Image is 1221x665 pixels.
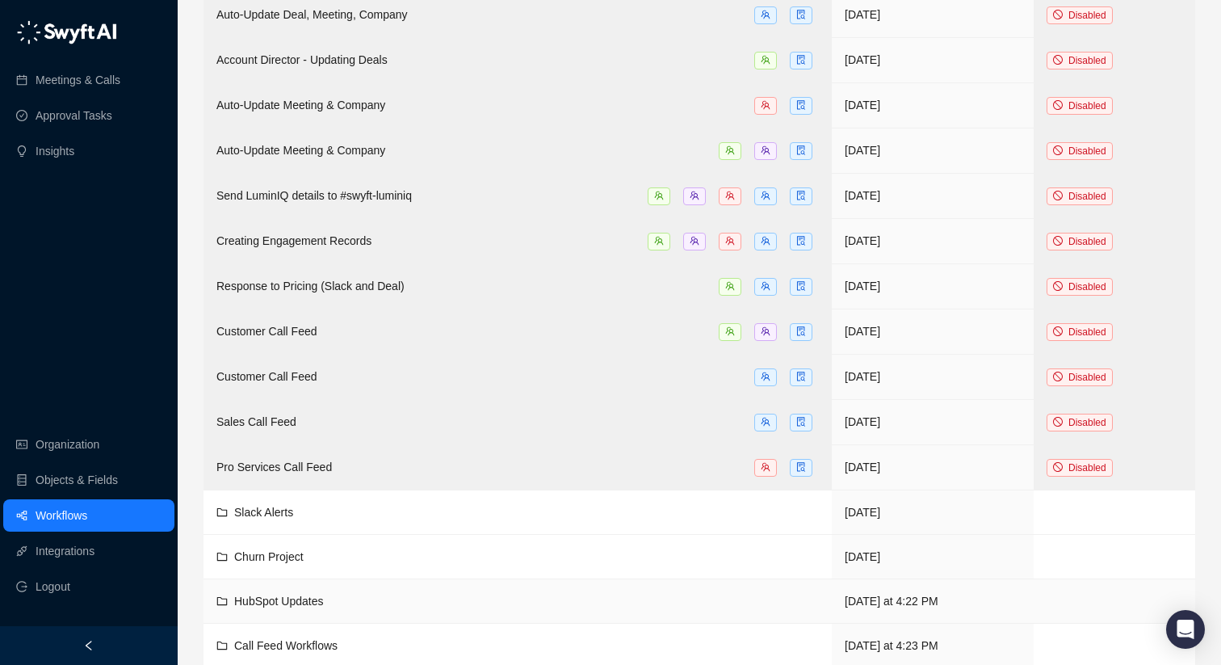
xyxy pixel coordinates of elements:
td: [DATE] [832,38,1034,83]
span: team [761,372,770,381]
span: team [761,417,770,427]
span: file-search [796,10,806,19]
span: stop [1053,236,1063,246]
span: Disabled [1068,462,1106,473]
td: [DATE] [832,400,1034,445]
span: stop [1053,145,1063,155]
span: Call Feed Workflows [234,639,338,652]
span: team [654,191,664,200]
span: team [761,100,770,110]
td: [DATE] [832,264,1034,309]
span: team [761,55,770,65]
a: Integrations [36,535,94,567]
span: Logout [36,570,70,603]
span: folder [216,551,228,562]
span: Disabled [1068,281,1106,293]
a: Approval Tasks [36,99,112,132]
td: [DATE] [832,83,1034,128]
span: Response to Pricing (Slack and Deal) [216,280,405,293]
span: stop [1053,191,1063,200]
span: HubSpot Updates [234,595,324,608]
span: stop [1053,417,1063,427]
span: Auto-Update Meeting & Company [216,144,385,157]
span: team [725,281,735,291]
span: stop [1053,281,1063,291]
span: file-search [796,281,806,291]
td: [DATE] [832,309,1034,355]
td: [DATE] [832,219,1034,264]
span: Disabled [1068,55,1106,66]
span: Disabled [1068,145,1106,157]
span: file-search [796,462,806,472]
img: logo-05li4sbe.png [16,20,117,44]
span: stop [1053,462,1063,472]
td: [DATE] [832,535,1034,579]
div: Open Intercom Messenger [1166,610,1205,649]
span: Disabled [1068,191,1106,202]
td: [DATE] at 4:22 PM [832,579,1034,624]
td: [DATE] [832,355,1034,400]
span: file-search [796,236,806,246]
span: Customer Call Feed [216,370,317,383]
span: file-search [796,100,806,110]
span: file-search [796,145,806,155]
a: Objects & Fields [36,464,118,496]
a: Insights [36,135,74,167]
span: team [761,10,770,19]
span: team [725,191,735,200]
span: team [690,236,699,246]
span: folder [216,640,228,651]
span: file-search [796,372,806,381]
span: team [761,145,770,155]
span: file-search [796,326,806,336]
span: Account Director - Updating Deals [216,53,388,66]
span: Send LuminIQ details to #swyft-luminiq [216,189,412,202]
td: [DATE] [832,174,1034,219]
span: Pro Services Call Feed [216,461,332,473]
span: Slack Alerts [234,506,293,519]
span: Churn Project [234,550,304,563]
span: team [725,145,735,155]
span: stop [1053,372,1063,381]
span: folder [216,507,228,518]
span: file-search [796,191,806,200]
span: logout [16,581,27,592]
span: left [83,640,94,651]
span: file-search [796,417,806,427]
span: stop [1053,100,1063,110]
a: Organization [36,428,99,461]
span: team [690,191,699,200]
span: Disabled [1068,326,1106,338]
a: Meetings & Calls [36,64,120,96]
span: folder [216,596,228,607]
span: team [761,462,770,472]
span: Creating Engagement Records [216,234,371,247]
span: team [654,236,664,246]
span: team [725,236,735,246]
span: Sales Call Feed [216,415,296,428]
span: Disabled [1068,417,1106,428]
a: Workflows [36,499,87,532]
span: Auto-Update Deal, Meeting, Company [216,8,408,21]
span: Disabled [1068,372,1106,383]
span: stop [1053,326,1063,336]
td: [DATE] [832,128,1034,174]
span: team [761,191,770,200]
span: team [761,236,770,246]
span: team [761,281,770,291]
span: stop [1053,55,1063,65]
span: Disabled [1068,236,1106,247]
span: Customer Call Feed [216,325,317,338]
span: Disabled [1068,100,1106,112]
span: Auto-Update Meeting & Company [216,99,385,112]
td: [DATE] [832,445,1034,490]
span: team [725,326,735,336]
span: Disabled [1068,10,1106,21]
span: team [761,326,770,336]
span: file-search [796,55,806,65]
td: [DATE] [832,490,1034,535]
span: stop [1053,10,1063,19]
